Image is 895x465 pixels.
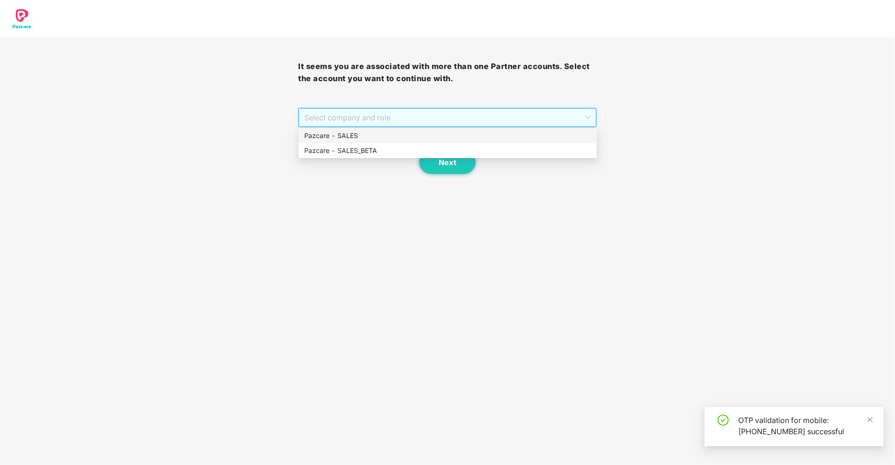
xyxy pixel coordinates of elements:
[420,151,475,174] button: Next
[439,158,456,167] span: Next
[299,143,597,158] div: Pazcare - SALES_BETA
[304,131,591,141] div: Pazcare - SALES
[738,415,873,437] div: OTP validation for mobile: [PHONE_NUMBER] successful
[304,146,591,156] div: Pazcare - SALES_BETA
[304,109,590,126] span: Select company and role
[299,128,597,143] div: Pazcare - SALES
[298,61,596,84] h3: It seems you are associated with more than one Partner accounts. Select the account you want to c...
[718,415,729,426] span: check-circle
[867,416,874,423] span: close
